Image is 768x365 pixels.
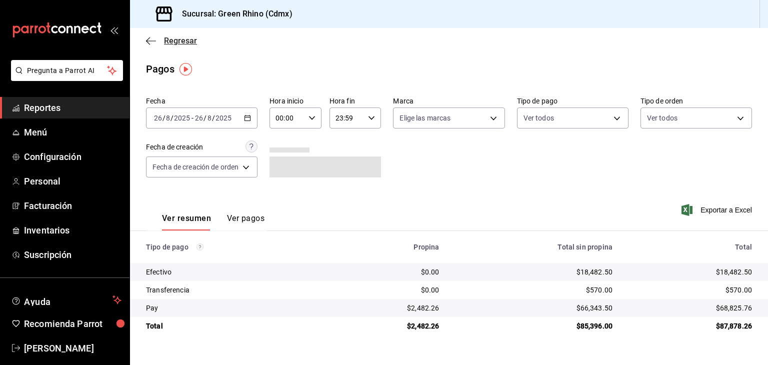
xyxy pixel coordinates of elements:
[153,114,162,122] input: --
[174,8,292,20] h3: Sucursal: Green Rhino (Cdmx)
[24,317,121,330] span: Recomienda Parrot
[110,26,118,34] button: open_drawer_menu
[146,97,257,104] label: Fecha
[27,65,107,76] span: Pregunta a Parrot AI
[455,267,612,277] div: $18,482.50
[647,113,677,123] span: Ver todos
[24,199,121,212] span: Facturación
[162,213,211,230] button: Ver resumen
[24,248,121,261] span: Suscripción
[337,267,439,277] div: $0.00
[146,321,321,331] div: Total
[11,60,123,81] button: Pregunta a Parrot AI
[162,114,165,122] span: /
[212,114,215,122] span: /
[628,285,752,295] div: $570.00
[337,321,439,331] div: $2,482.26
[24,294,108,306] span: Ayuda
[203,114,206,122] span: /
[337,243,439,251] div: Propina
[146,303,321,313] div: Pay
[269,97,321,104] label: Hora inicio
[227,213,264,230] button: Ver pagos
[628,243,752,251] div: Total
[24,150,121,163] span: Configuración
[152,162,238,172] span: Fecha de creación de orden
[146,61,174,76] div: Pagos
[455,321,612,331] div: $85,396.00
[146,243,321,251] div: Tipo de pago
[191,114,193,122] span: -
[165,114,170,122] input: --
[170,114,173,122] span: /
[24,101,121,114] span: Reportes
[215,114,232,122] input: ----
[683,204,752,216] button: Exportar a Excel
[337,285,439,295] div: $0.00
[455,243,612,251] div: Total sin propina
[517,97,628,104] label: Tipo de pago
[628,303,752,313] div: $68,825.76
[393,97,504,104] label: Marca
[173,114,190,122] input: ----
[179,63,192,75] img: Tooltip marker
[399,113,450,123] span: Elige las marcas
[455,285,612,295] div: $570.00
[207,114,212,122] input: --
[628,321,752,331] div: $87,878.26
[640,97,752,104] label: Tipo de orden
[24,174,121,188] span: Personal
[24,223,121,237] span: Inventarios
[146,36,197,45] button: Regresar
[146,267,321,277] div: Efectivo
[337,303,439,313] div: $2,482.26
[455,303,612,313] div: $66,343.50
[329,97,381,104] label: Hora fin
[146,285,321,295] div: Transferencia
[196,243,203,250] svg: Los pagos realizados con Pay y otras terminales son montos brutos.
[7,72,123,83] a: Pregunta a Parrot AI
[628,267,752,277] div: $18,482.50
[164,36,197,45] span: Regresar
[24,125,121,139] span: Menú
[146,142,203,152] div: Fecha de creación
[523,113,554,123] span: Ver todos
[194,114,203,122] input: --
[24,341,121,355] span: [PERSON_NAME]
[162,213,264,230] div: navigation tabs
